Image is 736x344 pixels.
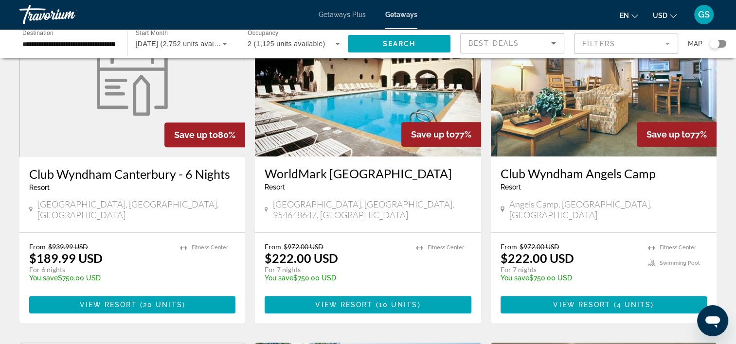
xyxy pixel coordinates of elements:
[653,12,667,19] span: USD
[428,244,464,251] span: Fitness Center
[385,11,417,18] a: Getaways
[37,199,235,220] span: [GEOGRAPHIC_DATA], [GEOGRAPHIC_DATA], [GEOGRAPHIC_DATA]
[401,122,481,147] div: 77%
[29,274,170,282] p: $750.00 USD
[574,33,678,54] button: Filter
[501,296,707,313] button: View Resort(4 units)
[192,244,228,251] span: Fitness Center
[29,184,50,191] span: Resort
[660,260,700,266] span: Swimming Pool
[468,39,519,47] span: Best Deals
[48,242,88,251] span: $939.99 USD
[265,251,338,265] p: $222.00 USD
[688,37,702,51] span: Map
[553,301,610,309] span: View Resort
[382,40,415,48] span: Search
[29,242,46,251] span: From
[22,30,54,36] span: Destination
[501,183,521,191] span: Resort
[660,244,696,251] span: Fitness Center
[491,1,717,156] img: 5489I01X.jpg
[501,265,638,274] p: For 7 nights
[29,265,170,274] p: For 6 nights
[348,35,451,52] button: Search
[265,274,293,282] span: You save
[691,4,717,25] button: User Menu
[620,12,629,19] span: en
[610,301,654,309] span: ( )
[620,8,638,22] button: Change language
[164,122,245,147] div: 80%
[29,274,58,282] span: You save
[273,199,471,220] span: [GEOGRAPHIC_DATA], [GEOGRAPHIC_DATA], 954648647, [GEOGRAPHIC_DATA]
[91,43,174,116] img: week.svg
[315,301,373,309] span: View Resort
[255,1,481,156] img: ii_wcl1.jpg
[509,199,707,220] span: Angels Camp, [GEOGRAPHIC_DATA], [GEOGRAPHIC_DATA]
[373,301,420,309] span: ( )
[646,129,690,139] span: Save up to
[29,251,103,265] p: $189.99 USD
[411,129,455,139] span: Save up to
[468,37,556,49] mat-select: Sort by
[248,30,278,36] span: Occupancy
[143,301,182,309] span: 20 units
[501,242,517,251] span: From
[265,296,471,313] button: View Resort(10 units)
[284,242,323,251] span: $972.00 USD
[697,305,728,336] iframe: Button to launch messaging window
[137,301,185,309] span: ( )
[136,40,232,48] span: [DATE] (2,752 units available)
[265,166,471,181] a: WorldMark [GEOGRAPHIC_DATA]
[265,274,406,282] p: $750.00 USD
[637,122,717,147] div: 77%
[265,183,285,191] span: Resort
[136,30,168,36] span: Start Month
[501,166,707,181] a: Club Wyndham Angels Camp
[248,40,325,48] span: 2 (1,125 units available)
[319,11,366,18] a: Getaways Plus
[520,242,559,251] span: $972.00 USD
[653,8,677,22] button: Change currency
[19,2,117,27] a: Travorium
[265,242,281,251] span: From
[80,301,137,309] span: View Resort
[174,130,218,140] span: Save up to
[265,265,406,274] p: For 7 nights
[379,301,418,309] span: 10 units
[698,10,710,19] span: GS
[501,274,529,282] span: You save
[29,296,235,313] button: View Resort(20 units)
[29,167,235,181] a: Club Wyndham Canterbury - 6 Nights
[501,251,574,265] p: $222.00 USD
[617,301,651,309] span: 4 units
[501,274,638,282] p: $750.00 USD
